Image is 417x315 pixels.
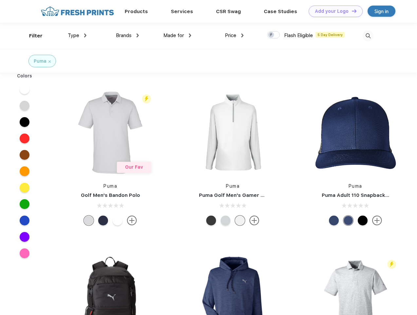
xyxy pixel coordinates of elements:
div: Puma [34,58,46,65]
span: Type [68,32,79,38]
img: dropdown.png [189,33,191,37]
img: fo%20logo%202.webp [39,6,116,17]
img: more.svg [249,216,259,225]
img: dropdown.png [84,33,86,37]
img: more.svg [127,216,137,225]
a: Sign in [368,6,395,17]
div: Navy Blazer [98,216,108,225]
span: 5 Day Delivery [316,32,345,38]
img: dropdown.png [241,33,244,37]
span: Our Fav [125,164,143,170]
a: CSR Swag [216,9,241,14]
img: func=resize&h=266 [189,89,276,176]
a: Puma [226,183,240,189]
img: DT [352,9,356,13]
a: Products [125,9,148,14]
a: Puma Golf Men's Gamer Golf Quarter-Zip [199,192,302,198]
div: Colors [12,73,37,79]
img: filter_cancel.svg [48,60,51,63]
div: Peacoat with Qut Shd [329,216,339,225]
div: Peacoat Qut Shd [343,216,353,225]
img: flash_active_toggle.svg [142,94,151,103]
a: Golf Men's Bandon Polo [81,192,140,198]
img: more.svg [372,216,382,225]
a: Services [171,9,193,14]
img: desktop_search.svg [363,31,373,41]
span: Made for [163,32,184,38]
a: Puma [349,183,362,189]
div: Bright White [113,216,122,225]
div: Sign in [374,8,389,15]
div: Filter [29,32,43,40]
div: Bright White [235,216,245,225]
div: Add your Logo [315,9,349,14]
div: Pma Blk Pma Blk [358,216,368,225]
div: Puma Black [206,216,216,225]
span: Flash Eligible [284,32,313,38]
a: Puma [103,183,117,189]
img: flash_active_toggle.svg [387,260,396,269]
div: High Rise [221,216,230,225]
img: dropdown.png [136,33,139,37]
div: High Rise [84,216,94,225]
img: func=resize&h=266 [67,89,154,176]
span: Price [225,32,236,38]
span: Brands [116,32,132,38]
img: func=resize&h=266 [312,89,399,176]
